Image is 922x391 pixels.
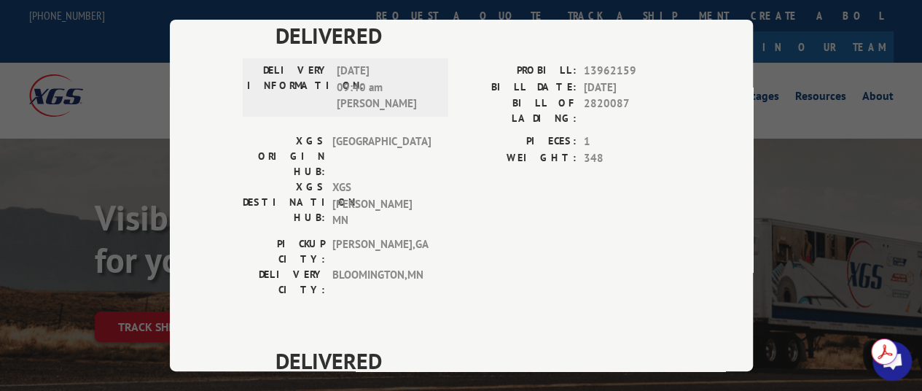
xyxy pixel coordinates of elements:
label: XGS DESTINATION HUB: [243,179,325,229]
span: DELIVERED [276,19,680,52]
span: [GEOGRAPHIC_DATA] [332,133,431,179]
label: BILL OF LADING: [461,96,577,126]
label: DELIVERY INFORMATION: [247,63,329,112]
span: [DATE] 09:40 am [PERSON_NAME] [337,63,435,112]
label: BILL DATE: [461,79,577,96]
label: PICKUP CITY: [243,236,325,266]
span: [DATE] [584,79,680,96]
label: PROBILL: [461,63,577,80]
span: BLOOMINGTON , MN [332,266,431,297]
span: XGS [PERSON_NAME] MN [332,179,431,229]
label: PIECES: [461,133,577,150]
label: XGS ORIGIN HUB: [243,133,325,179]
span: [PERSON_NAME] , GA [332,236,431,266]
span: DELIVERED [276,344,680,376]
label: WEIGHT: [461,150,577,166]
span: 13962159 [584,63,680,80]
label: DELIVERY CITY: [243,266,325,297]
span: 2820087 [584,96,680,126]
span: 1 [584,133,680,150]
span: 348 [584,150,680,166]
